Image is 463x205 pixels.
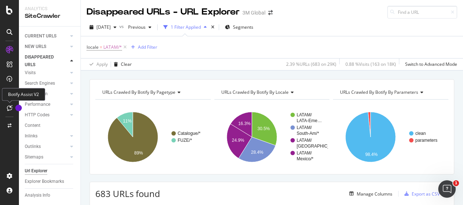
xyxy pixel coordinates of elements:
[25,101,50,108] div: Performance
[25,122,75,129] a: Content
[25,192,75,199] a: Analysis Info
[178,138,192,143] text: FUZE/*
[25,32,56,40] div: CURRENT URLS
[25,32,68,40] a: CURRENT URLS
[220,87,323,98] h4: URLs Crawled By Botify By locale
[25,43,68,51] a: NEW URLS
[365,152,378,157] text: 98.4%
[125,21,154,33] button: Previous
[25,69,36,77] div: Visits
[222,21,256,33] button: Segments
[25,122,40,129] div: Content
[214,105,328,169] svg: A chart.
[415,131,426,136] text: clean
[25,12,75,20] div: SiteCrawler
[297,112,312,117] text: LATAM/
[402,59,457,70] button: Switch to Advanced Mode
[238,121,250,126] text: 16.3%
[87,6,240,18] div: Disappeared URLs - URL Explorer
[242,9,265,16] div: 3M Global
[221,89,289,95] span: URLs Crawled By Botify By locale
[87,21,119,33] button: [DATE]
[438,180,456,198] iframe: Intercom live chat
[25,132,37,140] div: Inlinks
[405,61,457,67] div: Switch to Advanced Mode
[25,80,55,87] div: Search Engines
[25,153,68,161] a: Sitemaps
[123,118,132,124] text: 11%
[333,105,447,169] svg: A chart.
[95,105,209,169] svg: A chart.
[87,44,99,50] span: locale
[138,44,157,50] div: Add Filter
[25,143,68,150] a: Outlinks
[297,144,345,149] text: [GEOGRAPHIC_DATA]/*
[401,188,440,200] button: Export as CSV
[345,61,396,67] div: 0.88 % Visits ( 163 on 18K )
[25,111,50,119] div: HTTP Codes
[387,6,457,19] input: Find a URL
[25,167,75,175] a: Url Explorer
[297,125,312,130] text: LATAM/
[125,24,146,30] span: Previous
[111,59,132,70] button: Clear
[297,131,319,136] text: South-Am/*
[25,6,75,12] div: Analytics
[128,43,157,52] button: Add Filter
[339,87,442,98] h4: URLs Crawled By Botify By parameters
[96,61,108,67] div: Apply
[25,53,62,69] div: DISAPPEARED URLS
[134,150,143,156] text: 89%
[95,188,160,200] span: 683 URLs found
[232,138,244,143] text: 24.9%
[96,24,111,30] span: 2025 Sep. 21st
[25,111,68,119] a: HTTP Codes
[2,88,45,101] div: Botify Assist V2
[161,21,210,33] button: 1 Filter Applied
[251,150,263,155] text: 28.4%
[412,191,440,197] div: Export as CSV
[25,178,64,185] div: Explorer Bookmarks
[210,24,216,31] div: times
[297,156,313,161] text: Mexico/*
[119,23,125,29] span: vs
[347,189,392,198] button: Manage Columns
[25,178,75,185] a: Explorer Bookmarks
[415,138,438,143] text: parameters
[25,101,68,108] a: Performance
[178,131,201,136] text: Catalogue/*
[100,44,102,50] span: =
[25,167,47,175] div: Url Explorer
[357,191,392,197] div: Manage Columns
[297,150,312,156] text: LATAM/
[101,87,204,98] h4: URLs Crawled By Botify By pagetype
[268,10,273,15] div: arrow-right-arrow-left
[103,42,122,52] span: LATAM/*
[25,53,68,69] a: DISAPPEARED URLS
[25,132,68,140] a: Inlinks
[286,61,336,67] div: 2.39 % URLs ( 683 on 29K )
[340,89,418,95] span: URLs Crawled By Botify By parameters
[87,59,108,70] button: Apply
[297,118,322,123] text: LATA-Eme…
[297,138,312,143] text: LATAM/
[233,24,253,30] span: Segments
[257,126,270,131] text: 30.5%
[121,61,132,67] div: Clear
[25,90,68,98] a: Distribution
[25,153,43,161] div: Sitemaps
[25,43,46,51] div: NEW URLS
[15,105,22,111] div: Tooltip anchor
[25,143,41,150] div: Outlinks
[25,192,50,199] div: Analysis Info
[453,180,459,186] span: 1
[102,89,175,95] span: URLs Crawled By Botify By pagetype
[25,80,68,87] a: Search Engines
[25,69,68,77] a: Visits
[171,24,201,30] div: 1 Filter Applied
